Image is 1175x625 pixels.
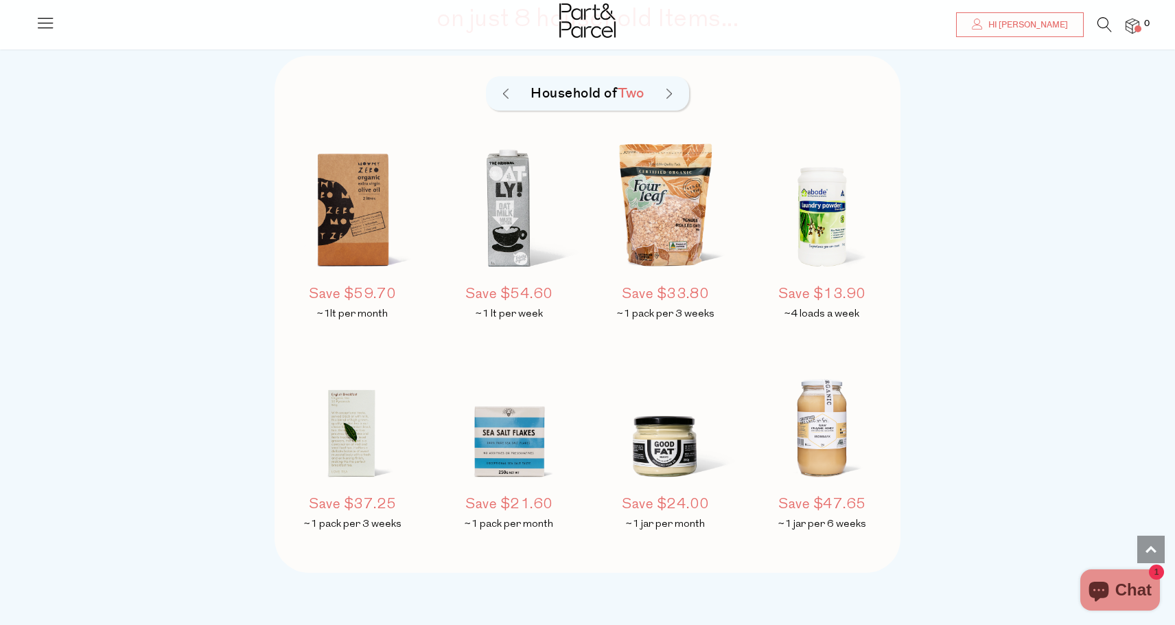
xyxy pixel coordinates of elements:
[559,3,616,38] img: Part&Parcel
[750,495,894,515] h5: Save $47.65
[594,284,738,305] h5: Save $33.80
[281,518,425,532] p: ~1 pack per 3 weeks
[750,308,894,321] p: ~4 loads a week
[281,308,425,321] p: ~1lt per month
[594,518,738,532] p: ~1 jar per month
[750,284,894,305] h5: Save $13.90
[1141,18,1153,30] span: 0
[519,83,656,104] h5: Household of
[594,495,738,515] h5: Save $24.00
[750,518,894,532] p: ~1 jar per 6 weeks
[985,19,1068,31] span: Hi [PERSON_NAME]
[666,89,672,100] img: Right-arrow.png
[437,308,581,321] p: ~1 lt per week
[1126,19,1139,33] a: 0
[437,495,581,515] h5: Save $21.60
[281,284,425,305] h5: Save $59.70
[503,89,509,100] img: left-arrow.png
[1076,569,1164,614] inbox-online-store-chat: Shopify online store chat
[618,84,644,103] span: Two
[437,284,581,305] h5: Save $54.60
[956,12,1084,37] a: Hi [PERSON_NAME]
[281,495,425,515] h5: Save $37.25
[437,518,581,532] p: ~1 pack per month
[594,308,738,321] p: ~1 pack per 3 weeks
